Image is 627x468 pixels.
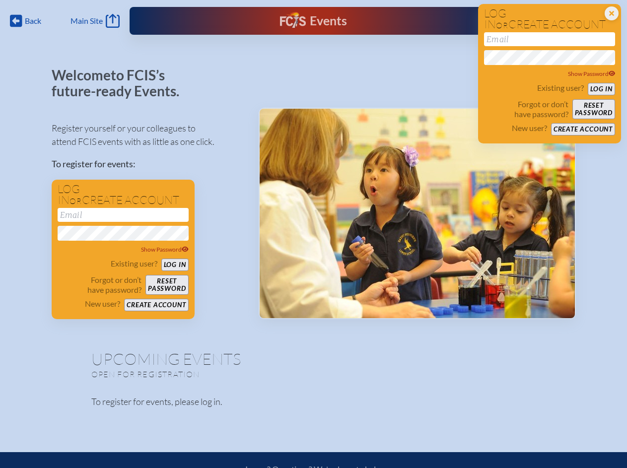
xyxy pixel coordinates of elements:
p: Open for registration [91,369,353,379]
p: To register for events, please log in. [91,395,536,408]
h1: Log in create account [484,8,615,30]
span: or [70,196,82,206]
button: Log in [588,83,615,95]
p: Forgot or don’t have password? [58,275,142,295]
span: Back [25,16,41,26]
span: Main Site [70,16,103,26]
span: or [496,20,508,30]
span: Show Password [568,70,616,77]
p: New user? [85,299,120,309]
p: Welcome to FCIS’s future-ready Events. [52,67,191,99]
p: Existing user? [537,83,584,93]
h1: Upcoming Events [91,351,536,367]
h1: Log in create account [58,184,189,206]
p: Register yourself or your colleagues to attend FCIS events with as little as one click. [52,122,243,148]
p: Forgot or don’t have password? [484,99,568,119]
button: Resetpassword [145,275,188,295]
p: To register for events: [52,157,243,171]
button: Resetpassword [572,99,615,119]
input: Email [484,32,615,46]
span: Show Password [141,246,189,253]
img: Events [260,109,575,318]
button: Create account [124,299,188,311]
input: Email [58,208,189,222]
div: FCIS Events — Future ready [237,12,390,30]
button: Create account [551,123,615,135]
p: Existing user? [111,259,157,268]
p: New user? [512,123,547,133]
button: Log in [161,259,189,271]
a: Main Site [70,14,119,28]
